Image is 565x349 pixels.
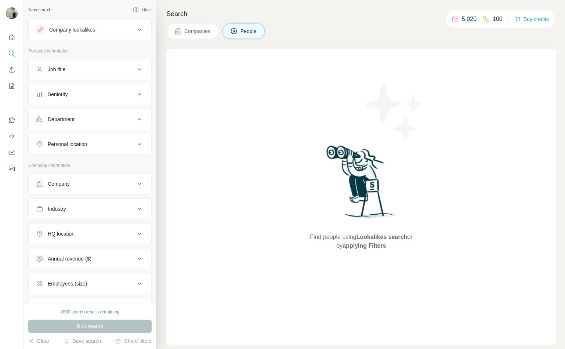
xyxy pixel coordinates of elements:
div: Employees (size) [48,280,87,287]
button: Use Surfe API [6,130,18,143]
button: Company [29,175,151,193]
button: Dashboard [6,146,18,159]
button: Share filters [115,337,152,345]
div: New search [28,7,51,13]
img: Surfe Illustration - Stars [361,79,427,145]
button: Department [29,110,151,128]
button: Quick start [6,31,18,44]
button: Annual revenue ($) [29,250,151,268]
span: Lookalikes search [356,234,408,240]
h4: Search [166,9,556,19]
p: 5,020 [462,15,477,23]
span: People [240,28,257,35]
button: HQ location [29,225,151,243]
button: Feedback [6,162,18,175]
button: Clear [28,337,49,345]
div: Department [48,116,75,123]
div: 2000 search results remaining [61,309,120,315]
button: Use Surfe on LinkedIn [6,113,18,127]
div: Company lookalikes [49,26,95,33]
button: My lists [6,79,18,92]
p: Company information [28,162,152,169]
button: Personal location [29,135,151,153]
p: Personal information [28,48,152,54]
div: Company [48,180,70,188]
div: Annual revenue ($) [48,255,91,262]
p: 100 [493,15,503,23]
img: Avatar [6,7,18,19]
button: Hide [128,4,156,15]
img: Surfe Illustration - Woman searching with binoculars [323,143,399,225]
button: Save search [64,337,101,345]
span: Find people using or by [303,233,420,250]
button: Seniority [29,86,151,103]
button: Enrich CSV [6,63,18,76]
div: Industry [48,205,66,212]
span: Companies [184,28,211,35]
button: Technologies [29,300,151,317]
span: applying Filters [343,243,386,249]
button: Job title [29,61,151,78]
button: Buy credits [515,14,549,24]
div: HQ location [48,230,75,237]
button: Company lookalikes [29,21,151,39]
button: Industry [29,200,151,218]
button: Employees (size) [29,275,151,292]
button: Search [6,47,18,60]
div: Seniority [48,91,68,98]
div: Job title [48,66,65,73]
div: Personal location [48,141,87,148]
